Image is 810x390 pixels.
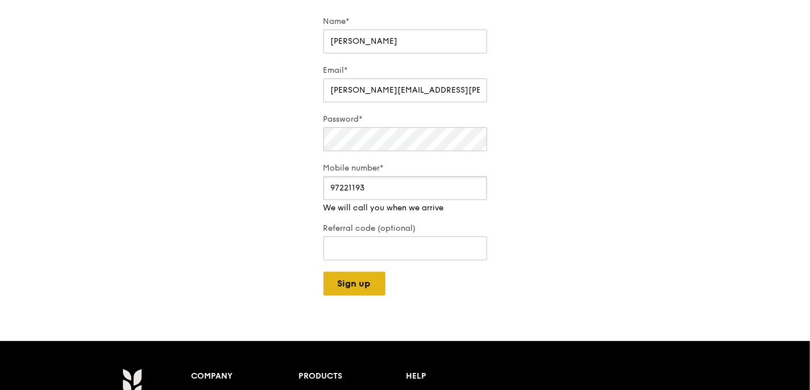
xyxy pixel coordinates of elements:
[192,368,299,384] div: Company
[323,163,487,174] label: Mobile number*
[323,202,487,214] div: We will call you when we arrive
[323,65,487,76] label: Email*
[323,223,487,234] label: Referral code (optional)
[323,16,487,27] label: Name*
[323,272,385,296] button: Sign up
[323,114,487,125] label: Password*
[406,368,513,384] div: Help
[298,368,406,384] div: Products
